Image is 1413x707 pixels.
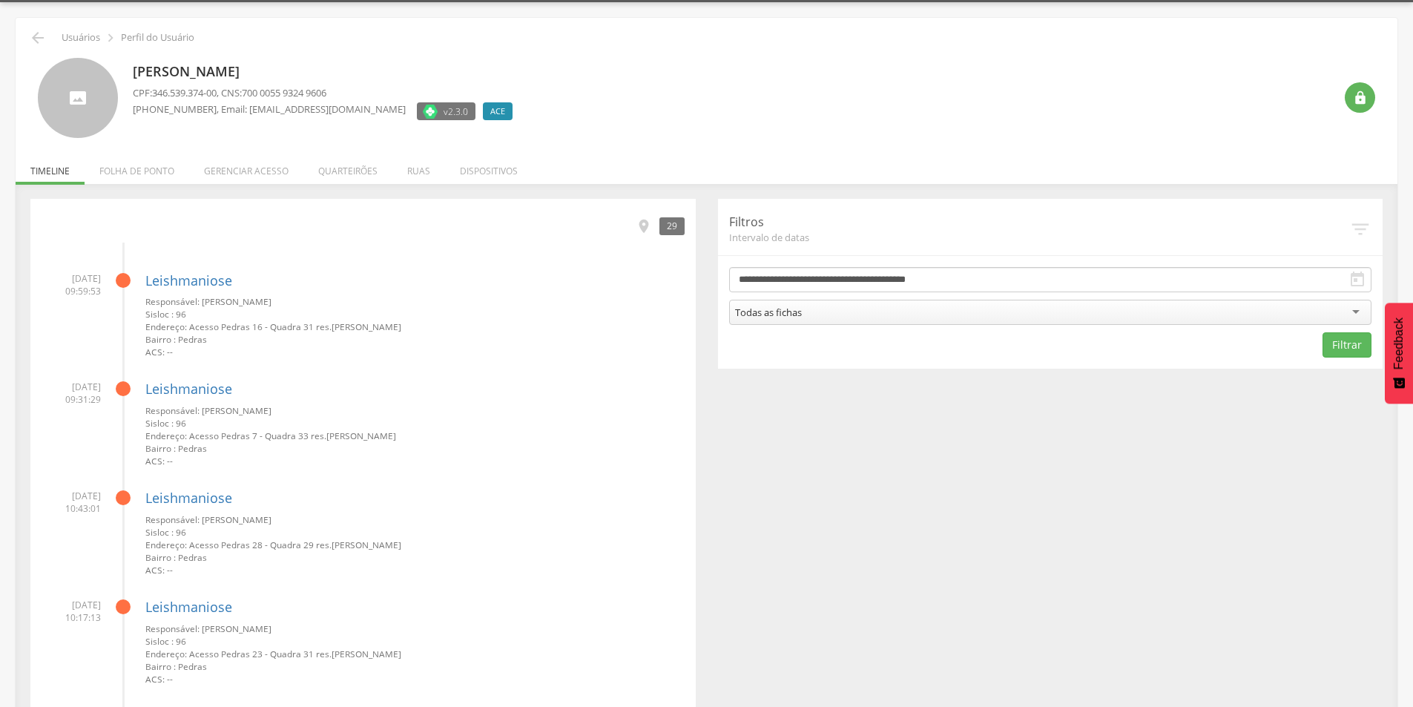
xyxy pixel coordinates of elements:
div: 29 [659,217,685,234]
span: [DATE] 10:43:01 [42,490,101,515]
button: Feedback - Mostrar pesquisa [1385,303,1413,404]
i:  [636,218,652,234]
small: Sisloc : 96 [145,308,685,320]
span: [DATE] 09:59:53 [42,272,101,297]
i:  [1348,271,1366,289]
small: Bairro : Pedras [145,660,685,673]
small: ACS: -- [145,455,685,467]
i:  [1349,218,1371,240]
small: ACS: -- [145,346,685,358]
small: Responsável: [PERSON_NAME] [145,513,685,526]
i:  [29,29,47,47]
small: Bairro : Pedras [145,333,685,346]
li: Quarteirões [303,150,392,185]
small: Bairro : Pedras [145,551,685,564]
small: Responsável: [PERSON_NAME] [145,622,685,635]
a: Leishmaniose [145,598,232,616]
i:  [1353,91,1368,105]
p: [PERSON_NAME] [133,62,520,82]
li: Ruas [392,150,445,185]
small: ACS: -- [145,673,685,685]
span: Feedback [1392,318,1406,369]
a: Leishmaniose [145,380,232,398]
li: Gerenciar acesso [189,150,303,185]
small: ACS: -- [145,564,685,576]
small: Sisloc : 96 [145,526,685,539]
p: Perfil do Usuário [121,32,194,44]
p: , Email: [EMAIL_ADDRESS][DOMAIN_NAME] [133,102,406,116]
p: Usuários [62,32,100,44]
small: Endereço: Acesso Pedras 28 - Quadra 29 res.[PERSON_NAME] [145,539,685,551]
small: Sisloc : 96 [145,417,685,430]
small: Responsável: [PERSON_NAME] [145,404,685,417]
span: 346.539.374-00 [152,86,217,99]
small: Bairro : Pedras [145,442,685,455]
span: Intervalo de datas [729,231,1350,244]
li: Dispositivos [445,150,533,185]
span: [PHONE_NUMBER] [133,102,217,116]
a: Leishmaniose [145,272,232,289]
span: 700 0055 9324 9606 [242,86,326,99]
p: CPF: , CNS: [133,86,520,100]
p: Filtros [729,214,1350,231]
button: Filtrar [1323,332,1371,358]
span: ACE [490,105,505,117]
li: Folha de ponto [85,150,189,185]
small: Sisloc : 96 [145,635,685,648]
small: Endereço: Acesso Pedras 16 - Quadra 31 res.[PERSON_NAME] [145,320,685,333]
a: Leishmaniose [145,489,232,507]
span: [DATE] 09:31:29 [42,381,101,406]
span: v2.3.0 [444,104,468,119]
small: Endereço: Acesso Pedras 23 - Quadra 31 res.[PERSON_NAME] [145,648,685,660]
small: Endereço: Acesso Pedras 7 - Quadra 33 res.[PERSON_NAME] [145,430,685,442]
div: Todas as fichas [735,306,802,319]
span: [DATE] 10:17:13 [42,599,101,624]
small: Responsável: [PERSON_NAME] [145,295,685,308]
i:  [102,30,119,46]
